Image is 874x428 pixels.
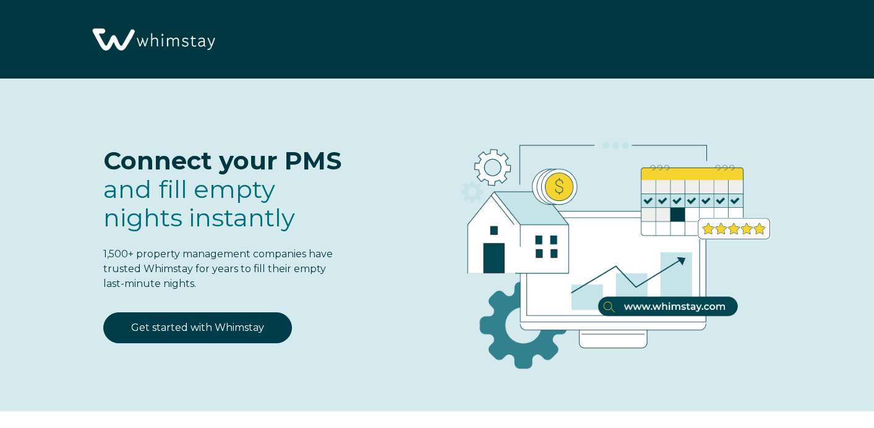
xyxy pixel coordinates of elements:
[103,174,295,233] span: and
[103,312,292,343] a: Get started with Whimstay
[103,174,295,233] span: fill empty nights instantly
[391,103,826,389] img: RBO Ilustrations-03
[103,145,341,176] span: Connect your PMS
[103,248,333,289] span: 1,500+ property management companies have trusted Whimstay for years to fill their empty last-min...
[87,6,219,74] img: Whimstay Logo-02 1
